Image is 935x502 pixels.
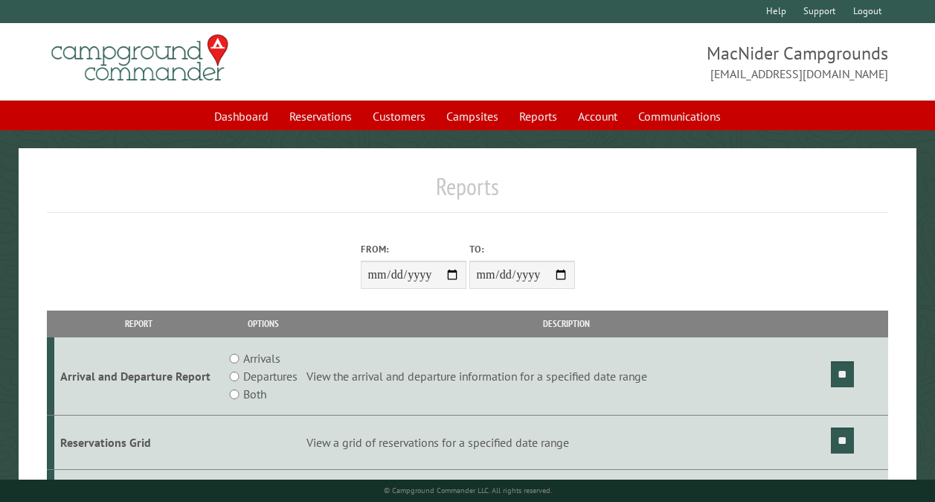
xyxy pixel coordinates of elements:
label: Departures [243,367,298,385]
label: Arrivals [243,349,280,367]
label: To: [469,242,575,256]
a: Campsites [437,102,507,130]
a: Account [569,102,626,130]
td: View the arrival and departure information for a specified date range [304,337,829,416]
label: From: [361,242,466,256]
a: Customers [364,102,434,130]
h1: Reports [47,172,888,213]
img: Campground Commander [47,29,233,87]
a: Dashboard [205,102,277,130]
th: Report [54,311,223,337]
a: Reservations [280,102,361,130]
td: Reservations Grid [54,416,223,470]
th: Description [304,311,829,337]
td: View a grid of reservations for a specified date range [304,416,829,470]
span: MacNider Campgrounds [EMAIL_ADDRESS][DOMAIN_NAME] [468,41,889,83]
small: © Campground Commander LLC. All rights reserved. [384,486,552,495]
label: Both [243,385,266,403]
td: Arrival and Departure Report [54,337,223,416]
a: Reports [510,102,566,130]
th: Options [222,311,304,337]
a: Communications [629,102,730,130]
